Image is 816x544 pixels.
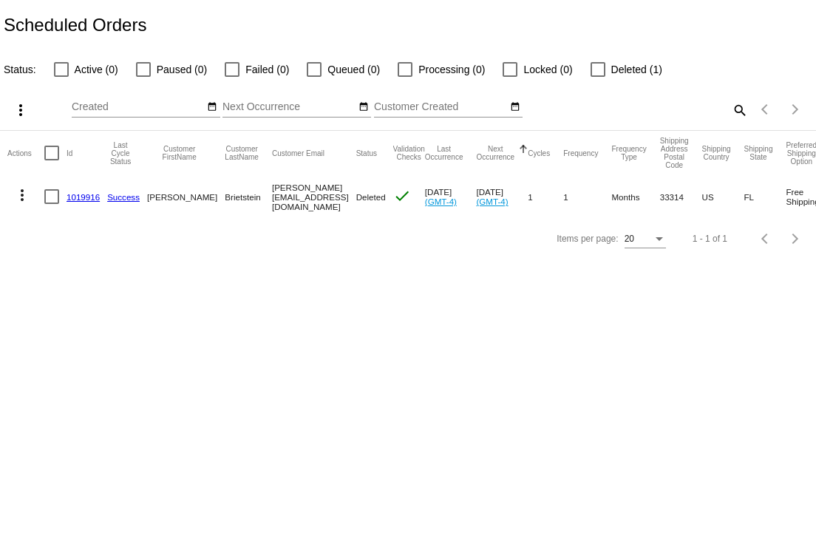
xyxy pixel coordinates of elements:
button: Change sorting for Frequency [563,149,598,157]
a: (GMT-4) [476,197,508,206]
mat-header-cell: Validation Checks [393,131,425,175]
button: Change sorting for Id [67,149,72,157]
button: Change sorting for ShippingState [744,145,773,161]
mat-icon: more_vert [12,101,30,119]
mat-header-cell: Actions [7,131,44,175]
mat-icon: date_range [207,101,217,113]
input: Customer Created [374,101,507,113]
button: Change sorting for Cycles [528,149,550,157]
span: Status: [4,64,36,75]
button: Previous page [751,224,781,254]
div: 1 - 1 of 1 [693,234,727,244]
span: Deleted (1) [611,61,662,78]
mat-cell: 33314 [660,175,702,218]
mat-cell: 1 [563,175,611,218]
span: Processing (0) [418,61,485,78]
div: Items per page: [557,234,618,244]
mat-cell: Brietstein [225,175,272,218]
span: Paused (0) [157,61,207,78]
button: Change sorting for LastProcessingCycleId [107,141,134,166]
span: Locked (0) [523,61,572,78]
a: (GMT-4) [425,197,457,206]
mat-select: Items per page: [625,234,666,245]
mat-icon: date_range [358,101,369,113]
button: Change sorting for NextOccurrenceUtc [476,145,514,161]
button: Next page [781,95,810,124]
mat-cell: [DATE] [425,175,477,218]
button: Next page [781,224,810,254]
a: 1019916 [67,192,100,202]
button: Change sorting for ShippingCountry [702,145,731,161]
input: Created [72,101,205,113]
mat-cell: Months [611,175,659,218]
mat-cell: 1 [528,175,563,218]
mat-cell: US [702,175,744,218]
mat-cell: [PERSON_NAME][EMAIL_ADDRESS][DOMAIN_NAME] [272,175,356,218]
button: Change sorting for CustomerFirstName [147,145,211,161]
button: Change sorting for CustomerEmail [272,149,324,157]
h2: Scheduled Orders [4,15,146,35]
button: Previous page [751,95,781,124]
span: Deleted [356,192,386,202]
span: 20 [625,234,634,244]
mat-cell: [DATE] [476,175,528,218]
button: Change sorting for LastOccurrenceUtc [425,145,463,161]
span: Active (0) [75,61,118,78]
span: Failed (0) [245,61,289,78]
mat-cell: [PERSON_NAME] [147,175,225,218]
mat-icon: more_vert [13,186,31,204]
button: Change sorting for Status [356,149,377,157]
button: Change sorting for FrequencyType [611,145,646,161]
button: Change sorting for CustomerLastName [225,145,259,161]
input: Next Occurrence [222,101,356,113]
mat-cell: FL [744,175,786,218]
button: Change sorting for ShippingPostcode [660,137,689,169]
a: Success [107,192,140,202]
mat-icon: date_range [510,101,520,113]
mat-icon: search [730,98,748,121]
span: Queued (0) [327,61,380,78]
mat-icon: check [393,187,411,205]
